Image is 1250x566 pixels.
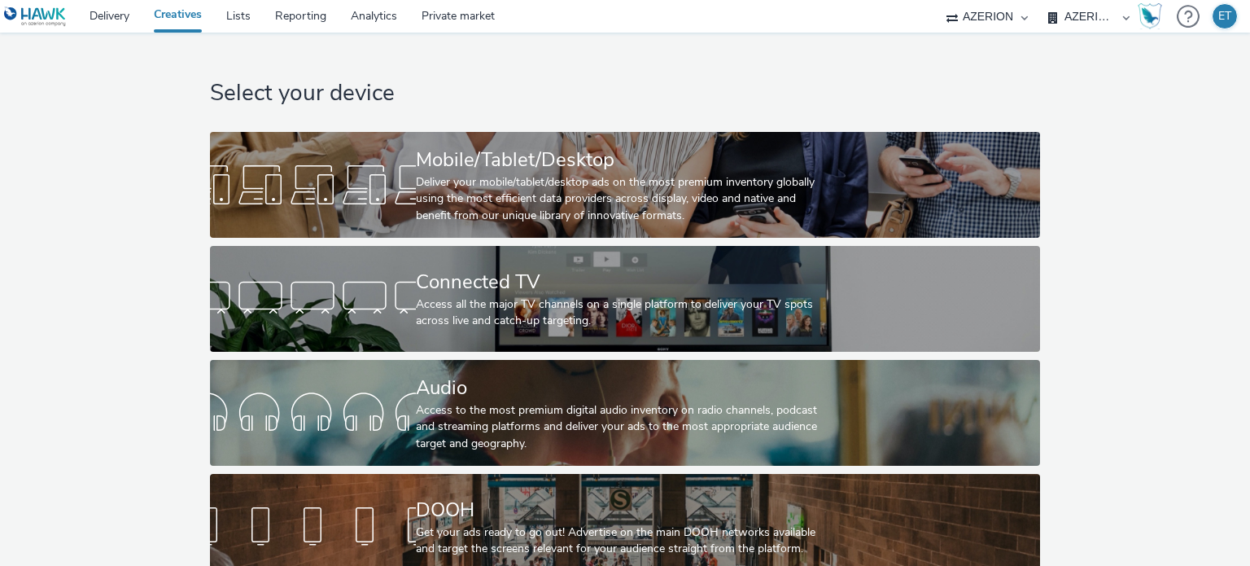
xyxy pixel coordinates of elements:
div: Access all the major TV channels on a single platform to deliver your TV spots across live and ca... [416,296,828,330]
div: ET [1218,4,1231,29]
img: undefined Logo [4,7,67,27]
a: AudioAccess to the most premium digital audio inventory on radio channels, podcast and streaming ... [210,360,1039,466]
div: Mobile/Tablet/Desktop [416,146,828,174]
div: Connected TV [416,268,828,296]
img: Hawk Academy [1138,3,1162,29]
div: Access to the most premium digital audio inventory on radio channels, podcast and streaming platf... [416,402,828,452]
a: Hawk Academy [1138,3,1169,29]
a: Mobile/Tablet/DesktopDeliver your mobile/tablet/desktop ads on the most premium inventory globall... [210,132,1039,238]
div: Audio [416,374,828,402]
div: Get your ads ready to go out! Advertise on the main DOOH networks available and target the screen... [416,524,828,558]
h1: Select your device [210,78,1039,109]
div: DOOH [416,496,828,524]
a: Connected TVAccess all the major TV channels on a single platform to deliver your TV spots across... [210,246,1039,352]
div: Deliver your mobile/tablet/desktop ads on the most premium inventory globally using the most effi... [416,174,828,224]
